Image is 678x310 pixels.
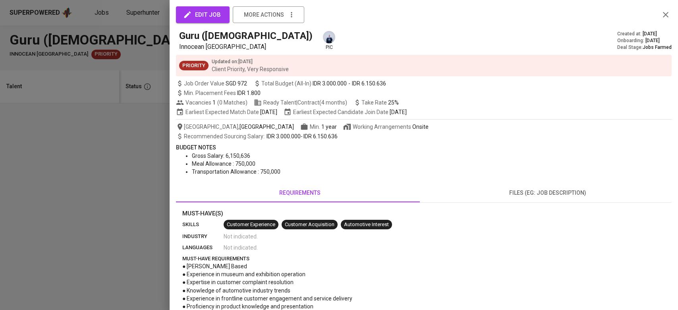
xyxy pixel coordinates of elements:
span: ● Expertise in customer complaint resolution [182,279,294,285]
span: ● Experience in frontline customer engagement and service delivery [182,295,352,302]
span: IDR 1.800 [237,90,261,96]
span: SGD 972 [226,79,247,87]
span: Min. Placement Fees [184,90,261,96]
span: Gross Salary: 6,150,636 [192,153,250,159]
span: Take Rate [361,99,399,106]
button: edit job [176,6,230,23]
span: edit job [185,10,221,20]
span: ● Knowledge of automotive industry trends [182,287,290,294]
span: Not indicated . [224,232,258,240]
span: IDR 3.000.000 [267,133,301,139]
div: Created at : [617,31,672,37]
div: pic [322,30,336,51]
div: Onboarding : [617,37,672,44]
span: files (eg: job description) [429,188,667,198]
span: 1 [211,99,216,107]
div: Deal Stage : [617,44,672,51]
p: Client Priority, Very Responsive [212,65,289,73]
h5: Guru ([DEMOGRAPHIC_DATA]) [179,29,313,42]
span: - [348,79,350,87]
span: ● Experience in museum and exhibition operation [182,271,305,277]
span: more actions [244,10,284,20]
span: Ready Talent | Contract (4 months) [254,99,347,107]
span: Job Order Value [176,79,247,87]
span: [DATE] [645,37,660,44]
span: IDR 3.000.000 [313,79,347,87]
span: Earliest Expected Match Date [176,108,277,116]
span: Transportation Allowance : 750,000 [192,169,280,175]
p: skills [182,221,224,229]
span: Earliest Expected Candidate Join Date [284,108,407,116]
span: ● [PERSON_NAME] Based [182,263,247,269]
span: [DATE] [643,31,657,37]
span: Automotive Interest [341,221,392,229]
span: Customer Experience [224,221,278,229]
span: Jobs Farmed [643,45,672,50]
span: Priority [179,62,209,70]
span: IDR 6.150.636 [352,79,386,87]
span: Vacancies ( 0 Matches ) [176,99,247,107]
span: Not indicated . [224,244,258,252]
p: languages [182,244,224,252]
p: Updated on : [DATE] [212,58,289,65]
span: [DATE] [390,108,407,116]
p: industry [182,232,224,240]
span: Customer Acquisition [282,221,338,229]
span: requirements [181,188,419,198]
span: - [184,132,338,140]
span: [GEOGRAPHIC_DATA] , [176,123,294,131]
img: annisa@glints.com [323,31,335,43]
span: Recommended Sourcing Salary : [184,133,266,139]
button: more actions [233,6,304,23]
span: IDR 6.150.636 [303,133,338,139]
span: Min. [310,124,337,130]
span: 25% [388,99,399,106]
span: Total Budget (All-In) [253,79,386,87]
span: Innocean [GEOGRAPHIC_DATA] [179,43,266,50]
span: Meal Allowance : 750,000 [192,161,255,167]
span: [GEOGRAPHIC_DATA] [240,123,294,131]
span: ● Proficiency in product knowledge and presentation [182,303,313,310]
div: Onsite [412,123,429,131]
p: Budget Notes [176,143,672,152]
span: [DATE] [260,108,277,116]
span: 1 year [321,124,337,130]
p: must-have requirements [182,255,665,263]
span: Working Arrangements [343,123,429,131]
p: Must-Have(s) [182,209,665,218]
